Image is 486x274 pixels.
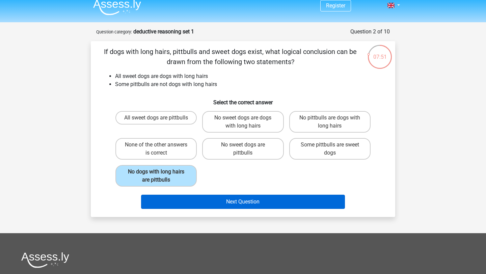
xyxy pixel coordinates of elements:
small: Question category: [96,29,132,34]
label: No sweet dogs are pittbulls [202,138,283,160]
h6: Select the correct answer [102,94,384,106]
label: None of the other answers is correct [115,138,197,160]
label: All sweet dogs are pittbulls [115,111,197,125]
li: All sweet dogs are dogs with long hairs [115,72,384,80]
div: 07:51 [367,44,393,61]
div: Question 2 of 10 [350,28,390,36]
label: Some pittbulls are sweet dogs [289,138,371,160]
label: No sweet dogs are dogs with long hairs [202,111,283,133]
strong: deductive reasoning set 1 [133,28,194,35]
img: Assessly logo [21,252,69,268]
label: No pittbulls are dogs with long hairs [289,111,371,133]
button: Next Question [141,195,345,209]
label: No dogs with long hairs are pittbulls [115,165,197,187]
li: Some pittbulls are not dogs with long hairs [115,80,384,88]
p: If dogs with long hairs, pittbulls and sweet dogs exist, what logical conclusion can be drawn fro... [102,47,359,67]
a: Register [326,2,345,9]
